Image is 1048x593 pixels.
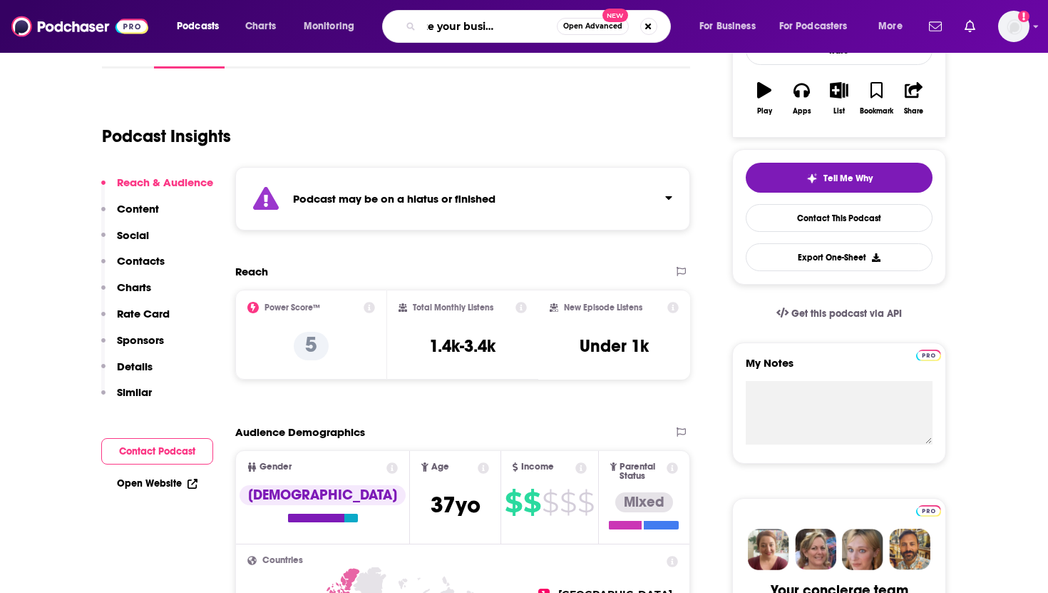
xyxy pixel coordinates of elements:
[858,73,895,124] button: Bookmark
[431,491,481,519] span: 37 yo
[101,360,153,386] button: Details
[235,167,690,230] section: Click to expand status details
[783,73,820,124] button: Apps
[294,332,329,360] p: 5
[1018,11,1029,22] svg: Add a profile image
[117,254,165,268] p: Contacts
[916,350,941,361] img: Podchaser Pro
[521,462,554,472] span: Income
[833,107,845,116] div: List
[923,14,947,39] a: Show notifications dropdown
[868,15,920,38] button: open menu
[806,173,818,184] img: tell me why sparkle
[746,356,933,381] label: My Notes
[117,280,151,294] p: Charts
[523,491,540,514] span: $
[304,16,354,36] span: Monitoring
[602,9,628,22] span: New
[765,296,913,331] a: Get this podcast via API
[101,385,152,412] button: Similar
[101,333,164,360] button: Sponsors
[262,556,303,565] span: Countries
[421,15,557,38] input: Search podcasts, credits, & more...
[117,477,197,490] a: Open Website
[117,176,213,189] p: Reach & Audience
[998,11,1029,42] img: User Profile
[748,529,789,570] img: Sydney Profile
[746,243,933,271] button: Export One-Sheet
[916,503,941,517] a: Pro website
[916,348,941,361] a: Pro website
[177,16,219,36] span: Podcasts
[260,462,292,472] span: Gender
[294,15,373,38] button: open menu
[895,73,933,124] button: Share
[757,107,772,116] div: Play
[236,15,284,38] a: Charts
[916,505,941,517] img: Podchaser Pro
[615,492,673,512] div: Mixed
[998,11,1029,42] button: Show profile menu
[904,107,923,116] div: Share
[101,176,213,202] button: Reach & Audience
[770,15,868,38] button: open menu
[998,11,1029,42] span: Logged in as megcassidy
[791,308,902,320] span: Get this podcast via API
[245,16,276,36] span: Charts
[117,202,159,216] p: Content
[101,438,213,465] button: Contact Podcast
[746,204,933,232] a: Contact This Podcast
[396,10,684,43] div: Search podcasts, credits, & more...
[117,333,164,347] p: Sponsors
[117,385,152,399] p: Similar
[117,307,170,320] p: Rate Card
[878,16,903,36] span: More
[101,280,151,307] button: Charts
[117,228,149,242] p: Social
[293,192,495,206] strong: Podcast may be on a hiatus or finished
[860,107,893,116] div: Bookmark
[11,13,148,40] img: Podchaser - Follow, Share and Rate Podcasts
[431,462,449,472] span: Age
[779,16,848,36] span: For Podcasters
[821,73,858,124] button: List
[101,228,149,255] button: Social
[746,73,783,124] button: Play
[560,491,576,514] span: $
[699,16,756,36] span: For Business
[117,360,153,373] p: Details
[101,307,170,333] button: Rate Card
[959,14,981,39] a: Show notifications dropdown
[102,126,231,147] h1: Podcast Insights
[889,529,930,570] img: Jon Profile
[505,491,522,514] span: $
[235,425,365,439] h2: Audience Demographics
[795,529,836,570] img: Barbara Profile
[101,254,165,280] button: Contacts
[542,491,558,514] span: $
[577,491,594,514] span: $
[167,15,237,38] button: open menu
[620,462,664,481] span: Parental Status
[101,202,159,228] button: Content
[823,173,873,184] span: Tell Me Why
[746,163,933,193] button: tell me why sparkleTell Me Why
[689,15,774,38] button: open menu
[580,335,649,357] h3: Under 1k
[235,265,268,278] h2: Reach
[564,303,642,313] h2: New Episode Listens
[557,18,629,35] button: Open AdvancedNew
[563,23,622,30] span: Open Advanced
[793,107,811,116] div: Apps
[842,529,883,570] img: Jules Profile
[240,485,406,505] div: [DEMOGRAPHIC_DATA]
[264,303,320,313] h2: Power Score™
[429,335,495,357] h3: 1.4k-3.4k
[413,303,493,313] h2: Total Monthly Listens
